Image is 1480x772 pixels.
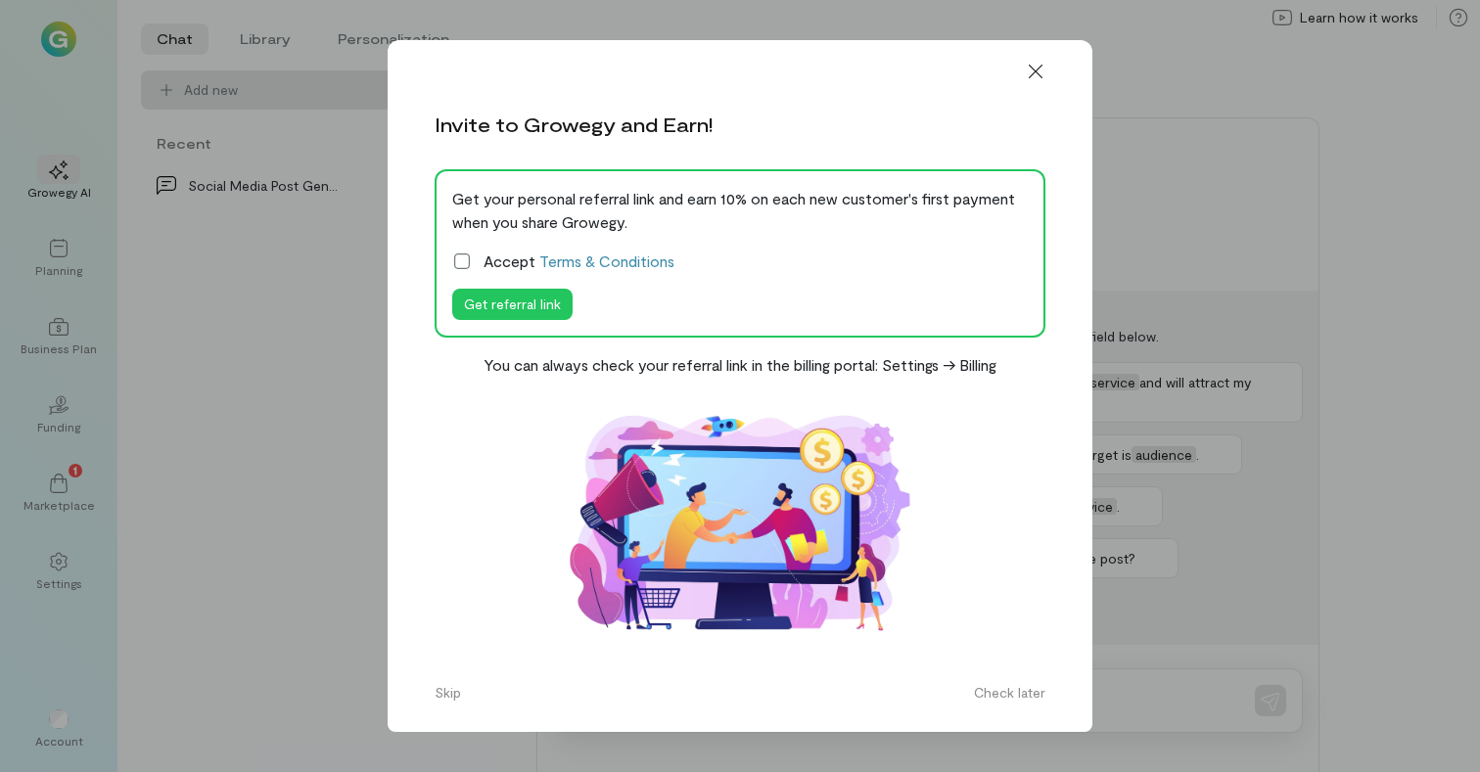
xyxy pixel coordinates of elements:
[484,353,996,377] div: You can always check your referral link in the billing portal: Settings -> Billing
[423,677,473,708] button: Skip
[962,677,1057,708] button: Check later
[435,111,713,138] div: Invite to Growegy and Earn!
[544,392,936,654] img: Affiliate
[452,187,1028,234] div: Get your personal referral link and earn 10% on each new customer's first payment when you share ...
[484,250,674,273] span: Accept
[539,251,674,270] a: Terms & Conditions
[452,289,573,320] button: Get referral link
